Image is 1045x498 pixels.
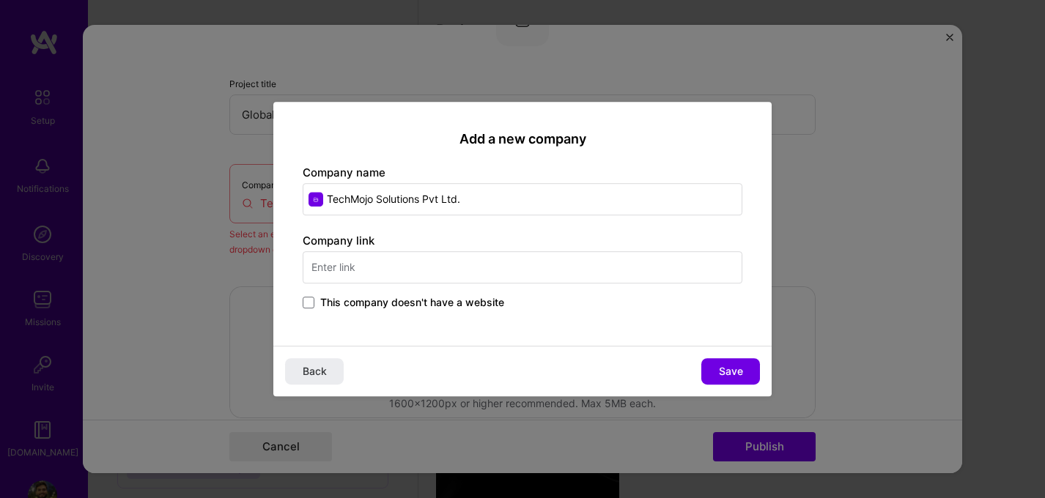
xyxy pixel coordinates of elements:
input: Enter name [303,183,742,215]
button: Save [701,358,760,384]
input: Enter link [303,251,742,283]
h2: Add a new company [303,131,742,147]
button: Back [285,358,344,384]
label: Company name [303,166,385,179]
span: Save [719,364,743,379]
span: This company doesn't have a website [320,295,504,310]
span: Back [303,364,327,379]
label: Company link [303,234,374,248]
